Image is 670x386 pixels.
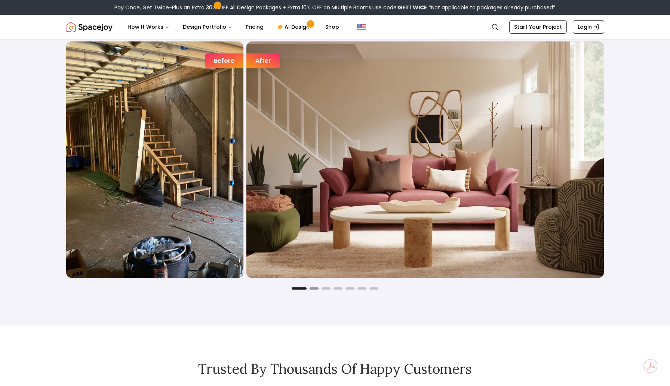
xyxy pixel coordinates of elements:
[246,53,280,68] div: After
[372,4,427,11] span: Use code:
[114,4,556,11] div: Pay Once, Get Twice-Plus an Extra 30% OFF All Design Packages + Extra 10% OFF on Multiple Rooms.
[509,20,567,34] a: Start Your Project
[66,41,604,278] div: 1 / 7
[240,19,270,34] a: Pricing
[319,19,345,34] a: Shop
[122,19,175,34] button: How It Works
[334,287,342,290] button: Go to slide 4
[573,20,604,34] a: Login
[246,41,604,278] img: Living Room design after designing with Spacejoy
[310,287,319,290] button: Go to slide 2
[292,287,307,290] button: Go to slide 1
[205,53,243,68] div: Before
[66,41,604,278] div: Carousel
[66,15,604,39] nav: Global
[66,41,243,278] img: Living Room design before designing with Spacejoy
[357,22,366,31] img: United States
[177,19,238,34] button: Design Portfolio
[66,19,113,34] img: Spacejoy Logo
[66,19,113,34] a: Spacejoy
[369,287,378,290] button: Go to slide 7
[427,4,556,11] span: *Not applicable to packages already purchased*
[122,19,345,34] nav: Main
[322,287,331,290] button: Go to slide 3
[345,287,354,290] button: Go to slide 5
[271,19,318,34] a: AI Design
[66,361,604,376] h2: Trusted by Thousands of Happy Customers
[398,4,427,11] b: GETTWICE
[357,287,366,290] button: Go to slide 6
